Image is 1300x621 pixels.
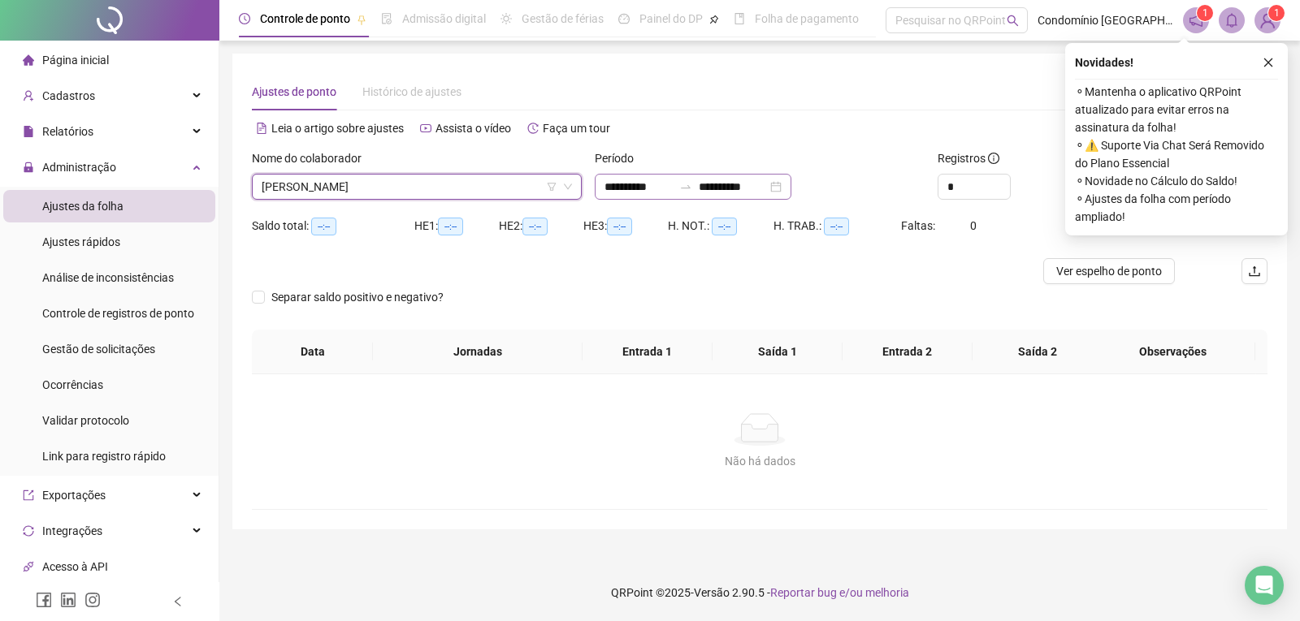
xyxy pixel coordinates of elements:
[60,592,76,608] span: linkedin
[755,12,859,25] span: Folha de pagamento
[734,13,745,24] span: book
[1075,54,1133,71] span: Novidades !
[709,15,719,24] span: pushpin
[42,450,166,463] span: Link para registro rápido
[1248,265,1261,278] span: upload
[23,162,34,173] span: lock
[973,330,1103,374] th: Saída 2
[1075,83,1278,136] span: ⚬ Mantenha o aplicativo QRPoint atualizado para evitar erros na assinatura da folha!
[42,89,95,102] span: Cadastros
[265,288,450,306] span: Separar saldo positivo e negativo?
[1075,136,1278,172] span: ⚬ ⚠️ Suporte Via Chat Será Removido do Plano Essencial
[239,13,250,24] span: clock-circle
[679,180,692,193] span: to
[42,524,102,537] span: Integrações
[679,180,692,193] span: swap-right
[23,525,34,537] span: sync
[694,586,730,599] span: Versão
[713,330,843,374] th: Saída 1
[522,218,548,235] span: --:--
[373,330,583,374] th: Jornadas
[499,217,583,235] div: HE 2:
[901,219,938,232] span: Faltas:
[1038,11,1173,29] span: Condomínio [GEOGRAPHIC_DATA]
[583,217,668,235] div: HE 3:
[42,378,103,391] span: Ocorrências
[595,149,644,167] label: Período
[1263,57,1274,68] span: close
[1090,330,1255,374] th: Observações
[381,13,392,24] span: file-done
[42,125,93,138] span: Relatórios
[1043,258,1175,284] button: Ver espelho de ponto
[219,564,1300,621] footer: QRPoint © 2025 - 2.90.5 -
[1245,566,1284,605] div: Open Intercom Messenger
[1056,262,1162,280] span: Ver espelho de ponto
[42,307,194,320] span: Controle de registros de ponto
[23,561,34,572] span: api
[1268,5,1285,21] sup: Atualize o seu contato no menu Meus Dados
[42,343,155,356] span: Gestão de solicitações
[84,592,101,608] span: instagram
[770,586,909,599] span: Reportar bug e/ou melhoria
[970,219,977,232] span: 0
[271,452,1248,470] div: Não há dados
[36,592,52,608] span: facebook
[1274,7,1280,19] span: 1
[435,122,511,135] span: Assista o vídeo
[773,217,900,235] div: H. TRAB.:
[402,12,486,25] span: Admissão digital
[256,123,267,134] span: file-text
[824,218,849,235] span: --:--
[988,153,999,164] span: info-circle
[668,217,773,235] div: H. NOT.:
[527,123,539,134] span: history
[500,13,512,24] span: sun
[547,182,557,192] span: filter
[522,12,604,25] span: Gestão de férias
[42,271,174,284] span: Análise de inconsistências
[563,182,573,192] span: down
[583,330,713,374] th: Entrada 1
[252,85,336,98] span: Ajustes de ponto
[23,90,34,101] span: user-add
[938,149,999,167] span: Registros
[362,85,461,98] span: Histórico de ajustes
[1202,7,1208,19] span: 1
[42,161,116,174] span: Administração
[607,218,632,235] span: --:--
[1075,172,1278,190] span: ⚬ Novidade no Cálculo do Saldo!
[1197,5,1213,21] sup: 1
[42,560,108,573] span: Acesso à API
[252,149,372,167] label: Nome do colaborador
[1103,343,1242,360] span: Observações
[23,489,34,501] span: export
[42,235,120,248] span: Ajustes rápidos
[172,596,184,607] span: left
[543,122,610,135] span: Faça um tour
[23,54,34,66] span: home
[357,15,366,24] span: pushpin
[414,217,499,235] div: HE 1:
[42,54,109,67] span: Página inicial
[618,13,630,24] span: dashboard
[1007,15,1019,27] span: search
[420,123,431,134] span: youtube
[42,200,123,213] span: Ajustes da folha
[639,12,703,25] span: Painel do DP
[260,12,350,25] span: Controle de ponto
[42,489,106,502] span: Exportações
[23,126,34,137] span: file
[1224,13,1239,28] span: bell
[1255,8,1280,32] img: 33746
[42,414,129,427] span: Validar protocolo
[843,330,973,374] th: Entrada 2
[1189,13,1203,28] span: notification
[252,217,414,235] div: Saldo total:
[712,218,737,235] span: --:--
[438,218,463,235] span: --:--
[311,218,336,235] span: --:--
[271,122,404,135] span: Leia o artigo sobre ajustes
[252,330,373,374] th: Data
[262,175,572,199] span: ADELSON BORGES DOS SANTOS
